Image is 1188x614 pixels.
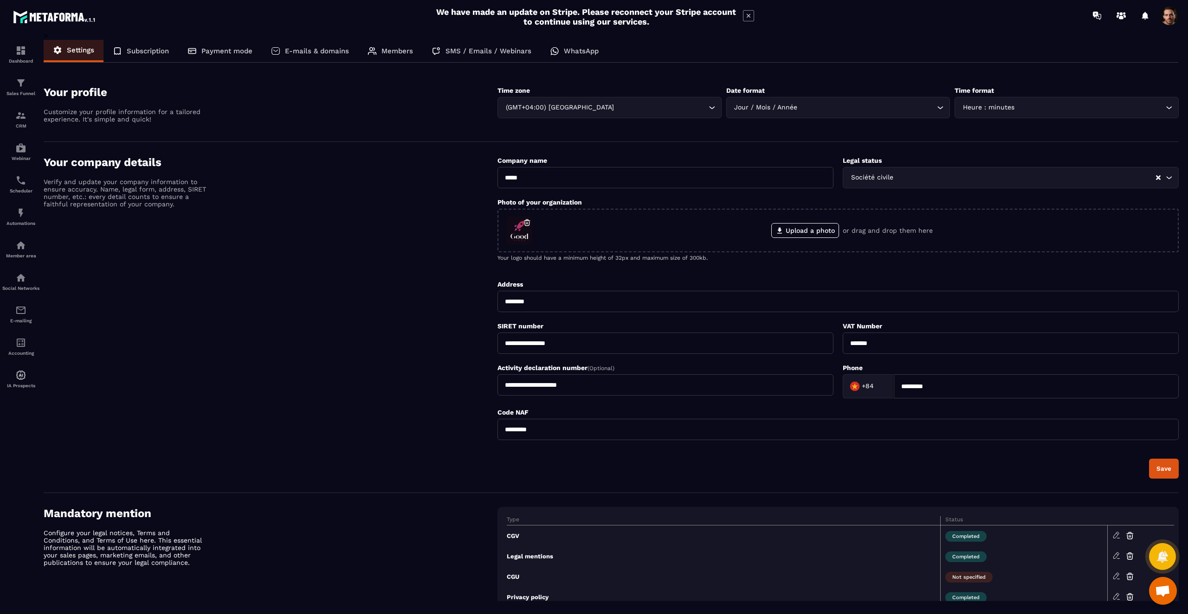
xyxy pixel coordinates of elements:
[2,221,39,226] p: Automations
[497,157,547,164] label: Company name
[15,272,26,283] img: social-network
[15,142,26,153] img: automations
[843,374,894,398] div: Search for option
[955,97,1179,118] div: Search for option
[497,97,722,118] div: Search for option
[44,156,497,169] h4: Your company details
[67,46,94,54] p: Settings
[15,207,26,218] img: automations
[2,70,39,103] a: formationformationSales Funnel
[507,587,940,607] td: Privacy policy
[44,507,497,520] h4: Mandatory mention
[497,87,530,94] label: Time zone
[2,91,39,96] p: Sales Funnel
[1149,577,1177,605] a: Open chat
[507,516,940,525] th: Type
[945,551,987,562] span: Completed
[15,240,26,251] img: automations
[961,102,1016,113] span: Heure : minutes
[13,8,97,25] img: logo
[497,281,523,288] label: Address
[945,572,993,582] span: Not specified
[2,265,39,298] a: social-networksocial-networkSocial Networks
[2,383,39,388] p: IA Prospects
[497,255,1179,261] p: Your logo should have a minimum height of 32px and maximum size of 300kb.
[127,47,169,55] p: Subscription
[843,364,863,371] label: Phone
[44,178,206,208] p: Verify and update your company information to ensure accuracy. Name, legal form, address, SIRET n...
[2,123,39,128] p: CRM
[44,529,206,566] p: Configure your legal notices, Terms and Conditions, and Terms of Use here. This essential informa...
[15,175,26,186] img: scheduler
[15,110,26,121] img: formation
[800,102,935,113] input: Search for option
[2,38,39,70] a: formationformationDashboard
[507,566,940,587] td: CGU
[201,47,252,55] p: Payment mode
[285,47,349,55] p: E-mails & domains
[843,157,882,164] label: Legal status
[2,298,39,330] a: emailemailE-mailing
[726,87,765,94] label: Date format
[895,173,1155,183] input: Search for option
[504,102,616,113] span: (GMT+04:00) [GEOGRAPHIC_DATA]
[497,198,582,206] label: Photo of your organization
[15,337,26,348] img: accountant
[445,47,531,55] p: SMS / Emails / Webinars
[941,516,1107,525] th: Status
[1156,465,1171,472] div: Save
[849,173,895,183] span: Société civile
[564,47,599,55] p: WhatsApp
[945,592,987,603] span: Completed
[955,87,994,94] label: Time format
[15,305,26,316] img: email
[1149,459,1179,479] button: Save
[843,167,1179,188] div: Search for option
[381,47,413,55] p: Members
[2,351,39,356] p: Accounting
[2,200,39,233] a: automationsautomationsAutomations
[846,377,864,396] img: Country Flag
[2,103,39,135] a: formationformationCRM
[732,102,800,113] span: Jour / Mois / Année
[876,379,884,393] input: Search for option
[1016,102,1163,113] input: Search for option
[497,364,614,371] label: Activity declaration number
[2,135,39,168] a: automationsautomationsWebinar
[507,525,940,546] td: CGV
[15,45,26,56] img: formation
[44,108,206,123] p: Customize your profile information for a tailored experience. It's simple and quick!
[843,322,882,330] label: VAT Number
[2,253,39,258] p: Member area
[15,77,26,89] img: formation
[2,286,39,291] p: Social Networks
[616,102,706,113] input: Search for option
[1156,174,1161,181] button: Clear Selected
[2,58,39,64] p: Dashboard
[2,330,39,363] a: accountantaccountantAccounting
[945,531,987,542] span: Completed
[497,409,529,416] label: Code NAF
[2,318,39,323] p: E-mailing
[507,546,940,566] td: Legal mentions
[44,86,497,99] h4: Your profile
[726,97,950,118] div: Search for option
[588,365,614,371] span: (Optional)
[843,227,933,234] p: or drag and drop them here
[2,168,39,200] a: schedulerschedulerScheduler
[771,223,839,238] label: Upload a photo
[15,370,26,381] img: automations
[2,188,39,193] p: Scheduler
[862,382,874,391] span: +84
[497,322,543,330] label: SIRET number
[2,233,39,265] a: automationsautomationsMember area
[434,7,738,26] h2: We have made an update on Stripe. Please reconnect your Stripe account to continue using our serv...
[2,156,39,161] p: Webinar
